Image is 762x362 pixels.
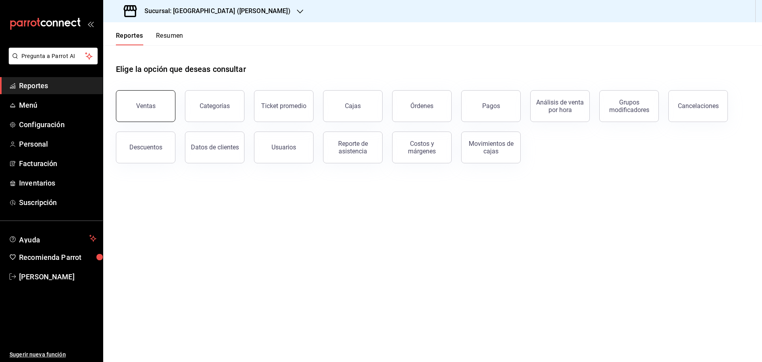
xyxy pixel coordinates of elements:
[21,52,85,60] span: Pregunta a Parrot AI
[19,80,96,91] span: Reportes
[678,102,719,110] div: Cancelaciones
[116,32,143,45] button: Reportes
[397,140,446,155] div: Costos y márgenes
[535,99,585,114] div: Análisis de venta por hora
[392,132,452,163] button: Costos y márgenes
[129,143,162,151] div: Descuentos
[19,252,96,263] span: Recomienda Parrot
[6,58,98,66] a: Pregunta a Parrot AI
[185,132,244,163] button: Datos de clientes
[410,102,433,110] div: Órdenes
[10,350,96,359] span: Sugerir nueva función
[116,32,183,45] div: navigation tabs
[261,102,306,110] div: Ticket promedio
[392,90,452,122] button: Órdenes
[323,90,383,122] button: Cajas
[466,140,516,155] div: Movimientos de cajas
[19,119,96,130] span: Configuración
[328,140,377,155] div: Reporte de asistencia
[19,139,96,149] span: Personal
[254,90,314,122] button: Ticket promedio
[185,90,244,122] button: Categorías
[19,178,96,188] span: Inventarios
[116,90,175,122] button: Ventas
[271,143,296,151] div: Usuarios
[19,197,96,208] span: Suscripción
[668,90,728,122] button: Cancelaciones
[599,90,659,122] button: Grupos modificadores
[482,102,500,110] div: Pagos
[116,63,246,75] h1: Elige la opción que deseas consultar
[191,143,239,151] div: Datos de clientes
[19,234,86,243] span: Ayuda
[200,102,230,110] div: Categorías
[138,6,291,16] h3: Sucursal: [GEOGRAPHIC_DATA] ([PERSON_NAME])
[530,90,590,122] button: Análisis de venta por hora
[19,271,96,282] span: [PERSON_NAME]
[116,132,175,163] button: Descuentos
[156,32,183,45] button: Resumen
[604,99,654,114] div: Grupos modificadores
[19,158,96,169] span: Facturación
[254,132,314,163] button: Usuarios
[19,100,96,110] span: Menú
[461,90,521,122] button: Pagos
[87,21,94,27] button: open_drawer_menu
[136,102,156,110] div: Ventas
[9,48,98,64] button: Pregunta a Parrot AI
[461,132,521,163] button: Movimientos de cajas
[345,102,361,110] div: Cajas
[323,132,383,163] button: Reporte de asistencia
